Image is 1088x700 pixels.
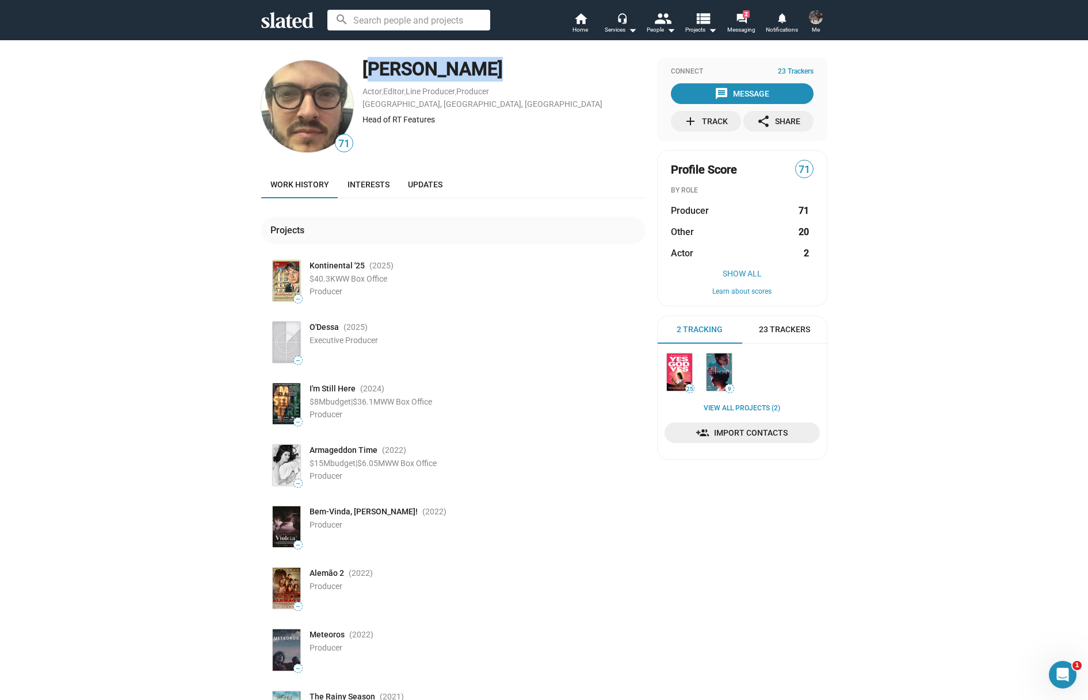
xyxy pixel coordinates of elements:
mat-icon: arrow_drop_down [705,23,719,37]
span: WW Box Office [380,397,432,406]
span: Other [671,226,694,238]
img: Poster: Kontinental '25 [273,260,300,301]
span: WW Box Office [335,274,387,283]
span: Alemão 2 [310,568,344,579]
span: Home [572,23,588,37]
span: — [294,480,302,487]
div: Track [684,111,728,132]
span: Notifications [766,23,798,37]
span: — [294,419,302,425]
span: Updates [408,180,442,189]
a: Editor [383,87,404,96]
a: Import Contacts [665,422,820,443]
span: Import Contacts [674,422,811,443]
span: 2 Tracking [677,324,723,335]
strong: 2 [804,247,809,259]
a: Actor [362,87,382,96]
span: (2025 ) [343,322,368,333]
span: , [455,89,456,95]
img: Poster: O'Dessa [273,322,300,363]
button: Projects [681,11,721,37]
a: Updates [399,171,452,198]
div: Head of RT Features [362,114,646,125]
div: Share [757,111,800,132]
strong: 20 [799,226,809,238]
img: Yes, God, Yes [667,353,692,391]
span: Producer [310,287,342,296]
span: (2025 ) [369,260,394,271]
span: Producer [310,643,342,652]
span: , [382,89,383,95]
img: Port Authority [707,353,732,391]
span: Projects [685,23,717,37]
div: [PERSON_NAME] [362,57,646,82]
mat-icon: arrow_drop_down [664,23,678,37]
span: , [404,89,406,95]
img: Poster: Bem-Vinda, Violeta! [273,506,300,547]
span: WW Box Office [385,459,437,468]
mat-icon: share [757,114,770,128]
button: Tim ViolaMe [802,8,830,38]
div: People [647,23,675,37]
mat-icon: message [715,87,728,101]
button: Share [743,111,814,132]
button: Track [671,111,741,132]
div: Message [715,83,769,104]
a: [GEOGRAPHIC_DATA], [GEOGRAPHIC_DATA], [GEOGRAPHIC_DATA] [362,99,602,109]
span: O'Dessa [310,322,339,333]
button: Services [601,11,641,37]
span: Me [812,23,820,37]
mat-icon: arrow_drop_down [625,23,639,37]
span: Work history [270,180,329,189]
span: I'm Still Here [310,383,356,394]
img: Tim Viola [809,10,823,24]
span: Interests [348,180,390,189]
span: 9 [726,386,734,393]
span: budget [326,397,351,406]
img: Poster: Alemão 2 [273,568,300,609]
a: 2Messaging [721,11,762,37]
mat-icon: add [684,114,697,128]
button: Learn about scores [671,287,814,297]
button: People [641,11,681,37]
span: | [356,459,357,468]
span: Messaging [727,23,755,37]
span: Kontinental '25 [310,260,365,271]
span: 2 [743,10,750,18]
span: (2024 ) [360,383,384,394]
a: Interests [338,171,399,198]
span: Producer [310,582,342,591]
button: Message [671,83,814,104]
mat-icon: home [574,11,587,25]
mat-icon: people [654,10,670,26]
span: budget [330,459,356,468]
input: Search people and projects [327,10,490,30]
span: Profile Score [671,162,737,178]
iframe: Intercom live chat [1049,661,1076,689]
a: Notifications [762,11,802,37]
span: (2022 ) [349,568,373,579]
span: $36.1M [353,397,380,406]
span: — [294,666,302,672]
img: Poster: Armageddon Time [273,445,300,486]
span: $6.05M [357,459,385,468]
span: 71 [796,162,813,178]
a: View all Projects (2) [704,404,780,413]
div: Services [605,23,637,37]
span: Actor [671,247,693,259]
span: $8M [310,397,326,406]
a: Work history [261,171,338,198]
img: Poster: I'm Still Here [273,383,300,424]
span: Producer [310,410,342,419]
mat-icon: view_list [694,10,711,26]
span: $40.3K [310,274,335,283]
img: Poster: Meteoros [273,629,300,670]
span: Producer [310,471,342,480]
span: — [294,603,302,610]
img: Rodrigo Abreu Teixeira [261,60,353,152]
span: Executive Producer [310,336,378,345]
span: | [351,397,353,406]
span: 23 Trackers [778,67,814,76]
span: (2022 ) [422,506,446,517]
